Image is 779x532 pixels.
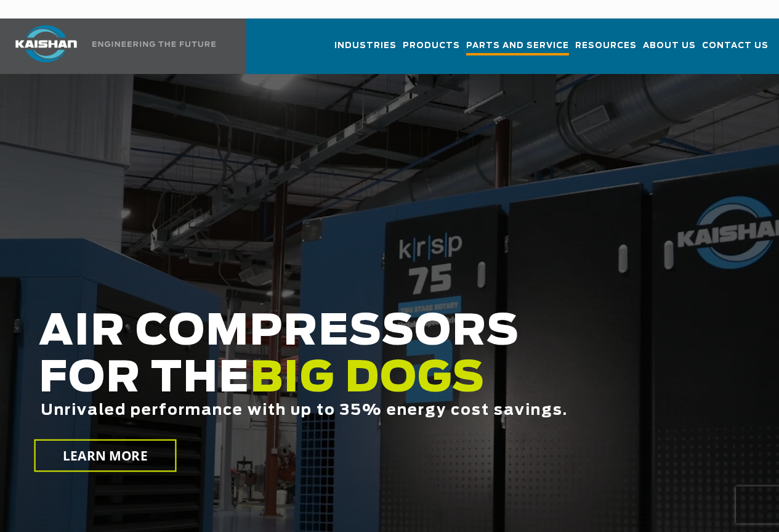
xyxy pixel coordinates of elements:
[39,309,621,457] h2: AIR COMPRESSORS FOR THE
[334,30,397,72] a: Industries
[575,39,637,53] span: Resources
[250,358,485,400] span: BIG DOGS
[466,30,569,74] a: Parts and Service
[334,39,397,53] span: Industries
[575,30,637,72] a: Resources
[643,30,696,72] a: About Us
[92,41,216,47] img: Engineering the future
[466,39,569,55] span: Parts and Service
[643,39,696,53] span: About Us
[702,39,769,53] span: Contact Us
[63,447,148,465] span: LEARN MORE
[702,30,769,72] a: Contact Us
[403,39,460,53] span: Products
[34,440,176,472] a: LEARN MORE
[403,30,460,72] a: Products
[41,403,568,418] span: Unrivaled performance with up to 35% energy cost savings.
